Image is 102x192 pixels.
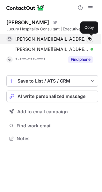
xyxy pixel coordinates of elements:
[6,121,98,130] button: Find work email
[6,91,98,102] button: AI write personalized message
[18,94,85,99] span: AI write personalized message
[6,26,98,32] div: Luxury Hospitality Consultant | Executive MBA
[17,109,68,114] span: Add to email campaign
[15,46,88,52] span: [PERSON_NAME][EMAIL_ADDRESS][DOMAIN_NAME]
[17,123,96,129] span: Find work email
[6,106,98,117] button: Add to email campaign
[18,78,87,84] div: Save to List / ATS / CRM
[6,4,45,12] img: ContactOut v5.3.10
[68,56,93,63] button: Reveal Button
[6,75,98,87] button: save-profile-one-click
[17,136,96,141] span: Notes
[6,19,49,26] div: [PERSON_NAME]
[15,36,88,42] span: [PERSON_NAME][EMAIL_ADDRESS][DOMAIN_NAME]
[6,134,98,143] button: Notes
